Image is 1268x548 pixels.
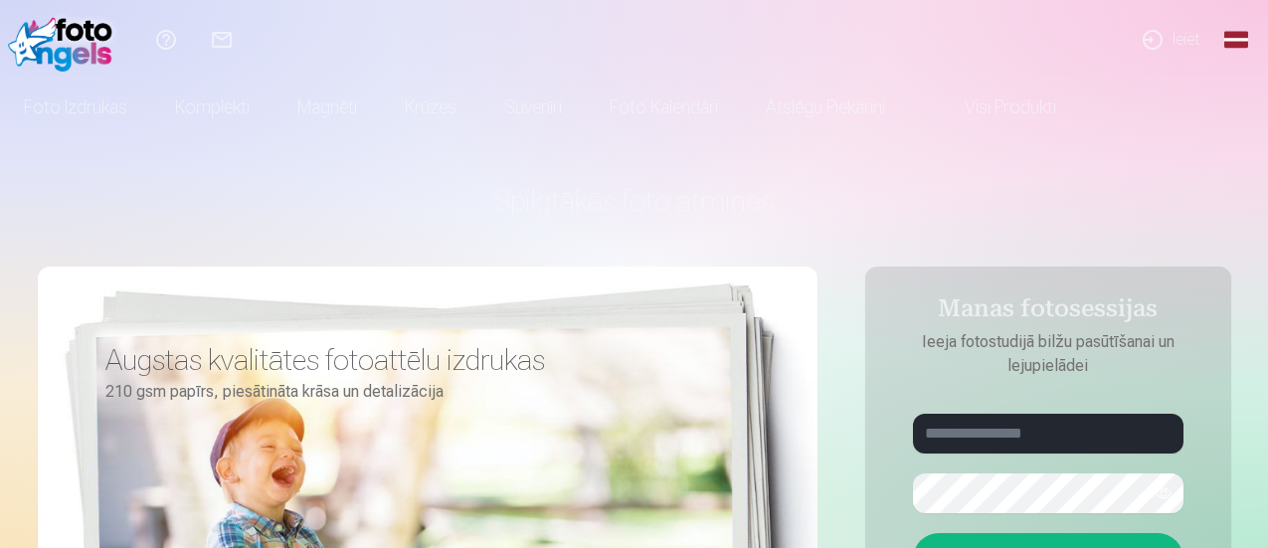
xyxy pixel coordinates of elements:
[8,8,122,72] img: /fa1
[381,80,480,135] a: Krūzes
[909,80,1080,135] a: Visi produkti
[105,378,710,406] p: 210 gsm papīrs, piesātināta krāsa un detalizācija
[38,183,1231,219] h1: Spilgtākās foto atmiņas
[105,342,710,378] h3: Augstas kvalitātes fotoattēlu izdrukas
[480,80,586,135] a: Suvenīri
[893,294,1203,330] h4: Manas fotosessijas
[742,80,909,135] a: Atslēgu piekariņi
[151,80,273,135] a: Komplekti
[273,80,381,135] a: Magnēti
[586,80,742,135] a: Foto kalendāri
[893,330,1203,378] p: Ieeja fotostudijā bilžu pasūtīšanai un lejupielādei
